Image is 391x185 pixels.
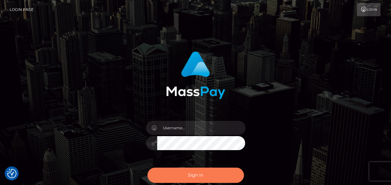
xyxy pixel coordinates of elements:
[10,3,34,16] a: Login Page
[357,3,380,16] a: Login
[7,169,16,178] button: Consent Preferences
[147,168,244,183] button: Sign in
[7,169,16,178] img: Revisit consent button
[157,121,245,135] input: Username...
[166,51,225,99] img: MassPay Login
